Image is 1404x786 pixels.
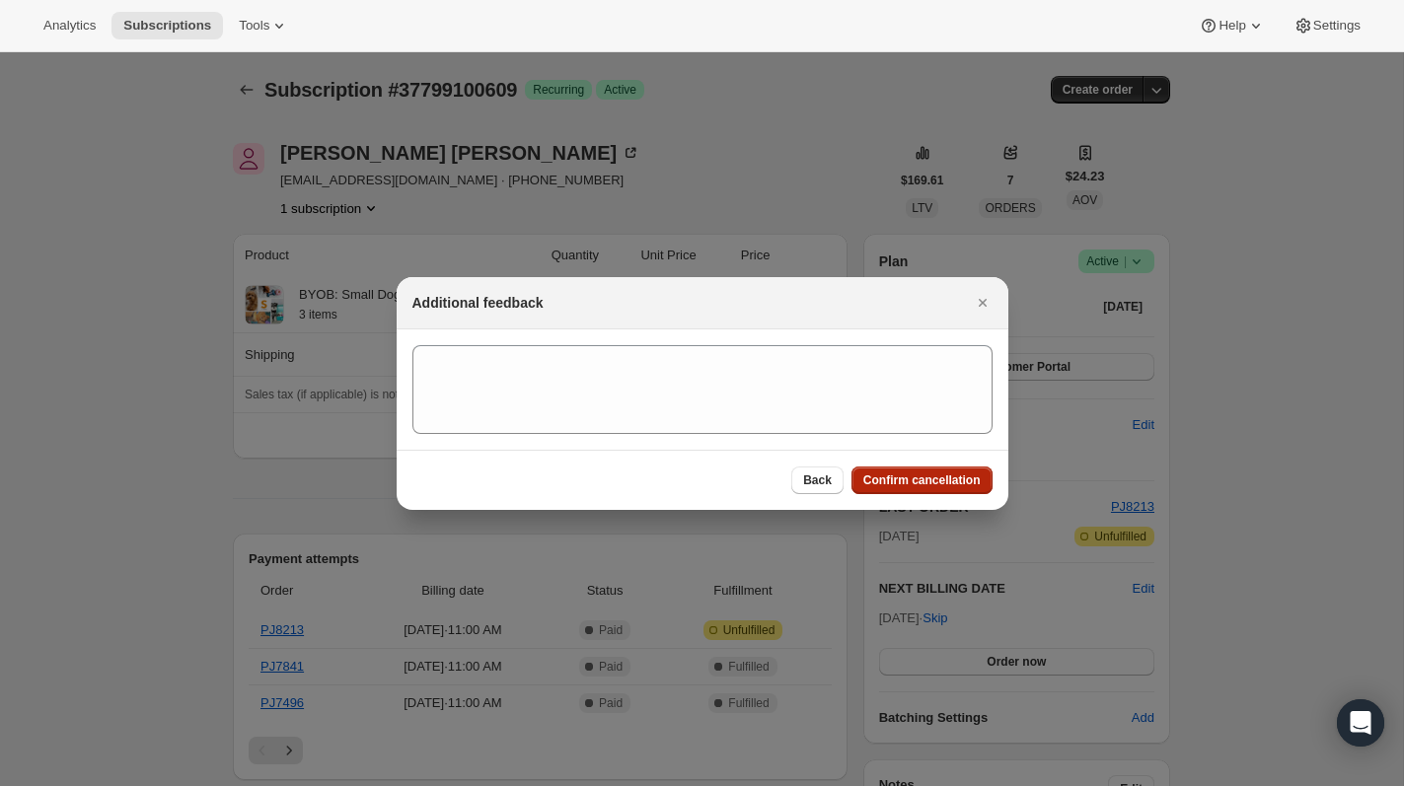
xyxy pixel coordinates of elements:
[969,289,997,317] button: Close
[1282,12,1372,39] button: Settings
[412,293,544,313] h2: Additional feedback
[1337,699,1384,747] div: Open Intercom Messenger
[111,12,223,39] button: Subscriptions
[227,12,301,39] button: Tools
[863,472,981,488] span: Confirm cancellation
[43,18,96,34] span: Analytics
[123,18,211,34] span: Subscriptions
[791,466,844,494] button: Back
[803,472,832,488] span: Back
[239,18,269,34] span: Tools
[1219,18,1245,34] span: Help
[851,466,993,494] button: Confirm cancellation
[1187,12,1277,39] button: Help
[32,12,108,39] button: Analytics
[1313,18,1361,34] span: Settings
